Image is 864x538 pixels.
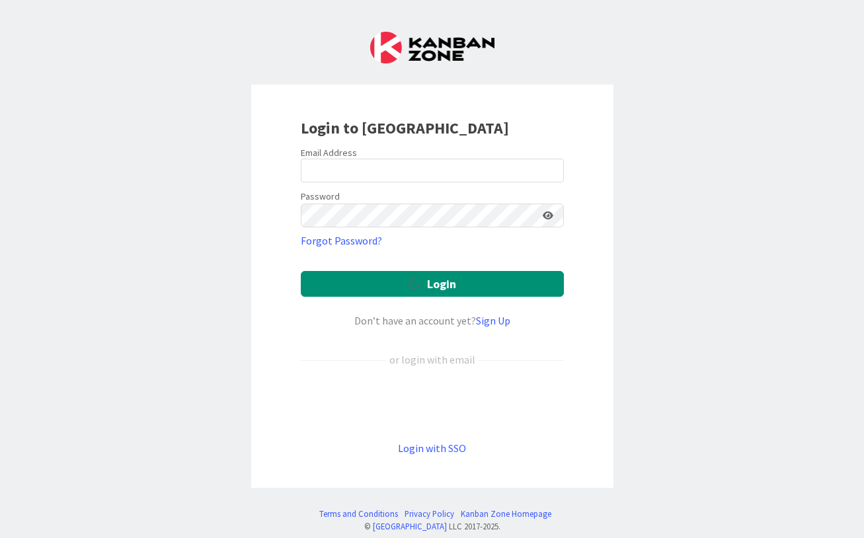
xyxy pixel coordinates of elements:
label: Password [301,190,340,204]
div: © LLC 2017- 2025 . [313,520,551,533]
div: or login with email [386,352,479,367]
a: Terms and Conditions [319,508,398,520]
label: Email Address [301,147,357,159]
a: [GEOGRAPHIC_DATA] [373,521,447,531]
div: Don’t have an account yet? [301,313,564,328]
a: Sign Up [476,314,510,327]
a: Login with SSO [398,442,466,455]
button: Login [301,271,564,297]
b: Login to [GEOGRAPHIC_DATA] [301,118,509,138]
a: Kanban Zone Homepage [461,508,551,520]
a: Forgot Password? [301,233,382,249]
iframe: Sign in with Google Button [294,389,570,418]
img: Kanban Zone [370,32,494,63]
a: Privacy Policy [405,508,454,520]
